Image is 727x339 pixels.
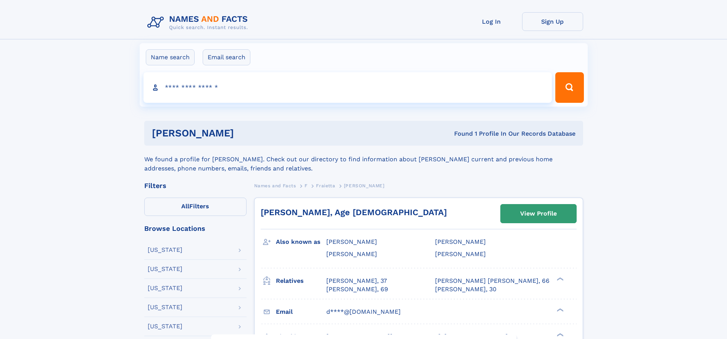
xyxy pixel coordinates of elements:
div: [US_STATE] [148,304,182,310]
span: [PERSON_NAME] [326,238,377,245]
span: [PERSON_NAME] [435,238,486,245]
div: Found 1 Profile In Our Records Database [344,130,575,138]
label: Email search [203,49,250,65]
a: [PERSON_NAME], 69 [326,285,388,294]
h3: Also known as [276,235,326,248]
h3: Email [276,305,326,318]
input: search input [143,72,552,103]
a: Fraietta [316,181,335,190]
a: [PERSON_NAME], Age [DEMOGRAPHIC_DATA] [261,208,447,217]
span: All [181,203,189,210]
span: [PERSON_NAME] [326,250,377,258]
div: [US_STATE] [148,323,182,329]
div: Browse Locations [144,225,247,232]
div: [US_STATE] [148,266,182,272]
div: We found a profile for [PERSON_NAME]. Check out our directory to find information about [PERSON_N... [144,146,583,173]
a: [PERSON_NAME] [PERSON_NAME], 66 [435,277,550,285]
h1: [PERSON_NAME] [152,128,344,138]
h3: Relatives [276,274,326,287]
div: ❯ [555,307,564,312]
span: Fraietta [316,183,335,188]
a: View Profile [501,204,576,223]
span: F [305,183,308,188]
a: Log In [461,12,522,31]
a: F [305,181,308,190]
label: Name search [146,49,195,65]
div: Filters [144,182,247,189]
button: Search Button [555,72,584,103]
a: Sign Up [522,12,583,31]
a: [PERSON_NAME], 37 [326,277,387,285]
div: ❯ [555,332,564,337]
a: Names and Facts [254,181,296,190]
div: [US_STATE] [148,285,182,291]
a: [PERSON_NAME], 30 [435,285,496,294]
span: [PERSON_NAME] [435,250,486,258]
div: [US_STATE] [148,247,182,253]
label: Filters [144,198,247,216]
div: ❯ [555,276,564,281]
div: View Profile [520,205,557,222]
span: [PERSON_NAME] [344,183,385,188]
img: Logo Names and Facts [144,12,254,33]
